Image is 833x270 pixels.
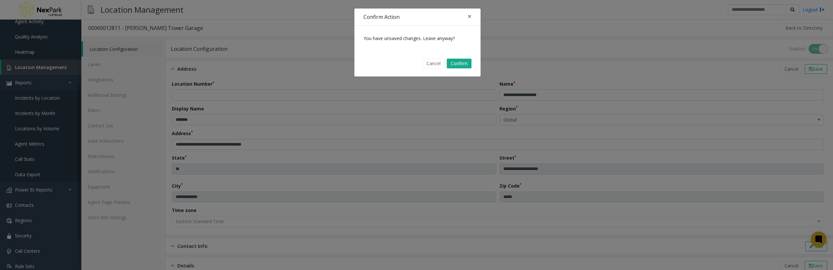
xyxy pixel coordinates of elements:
[422,59,445,68] button: Cancel
[354,26,481,51] div: You have unsaved changes. Leave anyway?
[463,8,476,24] button: Close
[363,13,400,21] h4: Confirm Action
[468,12,471,21] span: ×
[447,59,471,68] button: Confirm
